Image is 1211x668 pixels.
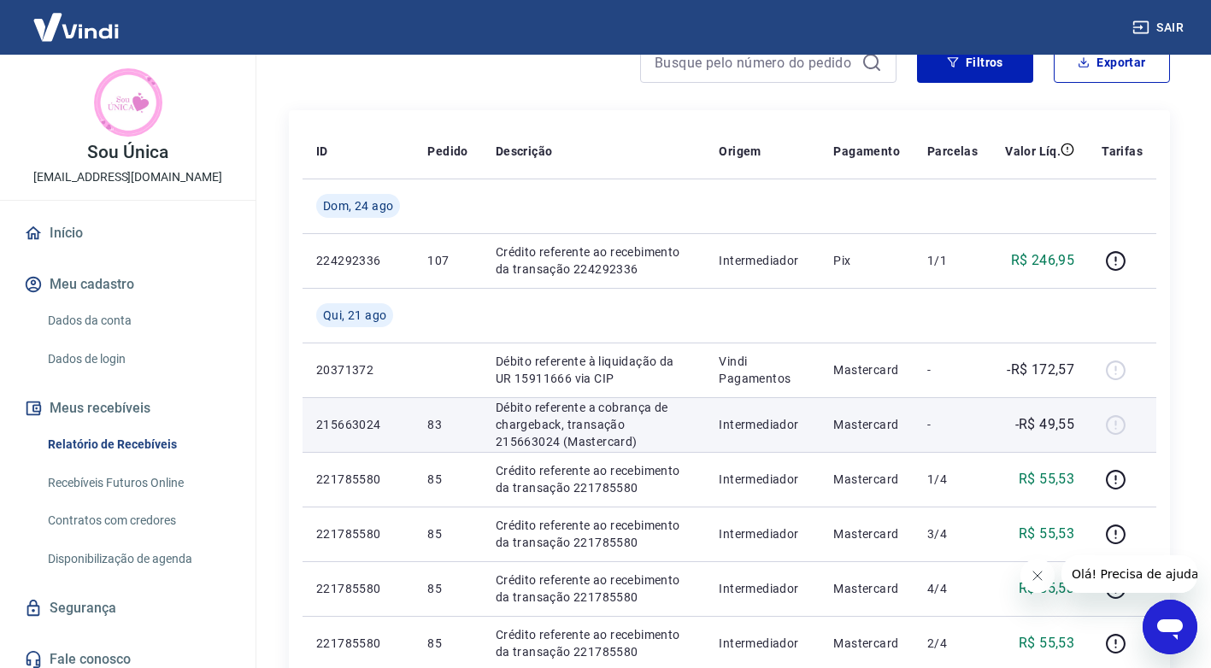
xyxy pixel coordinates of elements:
[427,471,467,488] p: 85
[316,525,400,542] p: 221785580
[10,12,144,26] span: Olá! Precisa de ajuda?
[655,50,855,75] input: Busque pelo número do pedido
[719,252,806,269] p: Intermediador
[87,144,168,161] p: Sou Única
[496,399,692,450] p: Débito referente a cobrança de chargeback, transação 215663024 (Mastercard)
[833,635,900,652] p: Mastercard
[833,361,900,378] p: Mastercard
[927,416,978,433] p: -
[33,168,222,186] p: [EMAIL_ADDRESS][DOMAIN_NAME]
[1011,250,1075,271] p: R$ 246,95
[719,143,761,160] p: Origem
[427,580,467,597] p: 85
[496,353,692,387] p: Débito referente à liquidação da UR 15911666 via CIP
[94,68,162,137] img: 8f991440-c7e4-4ead-badb-95248902dd60.jpeg
[719,416,806,433] p: Intermediador
[496,571,692,606] p: Crédito referente ao recebimento da transação 221785580
[323,197,393,214] span: Dom, 24 ago
[1005,143,1061,160] p: Valor Líq.
[833,143,900,160] p: Pagamento
[719,635,806,652] p: Intermediador
[927,635,978,652] p: 2/4
[1007,360,1074,380] p: -R$ 172,57
[927,252,978,269] p: 1/1
[316,361,400,378] p: 20371372
[21,589,235,627] a: Segurança
[1019,469,1074,489] p: R$ 55,53
[1019,578,1074,599] p: R$ 55,53
[1015,414,1075,435] p: -R$ 49,55
[917,42,1033,83] button: Filtros
[41,542,235,577] a: Disponibilização de agenda
[21,266,235,303] button: Meu cadastro
[719,353,806,387] p: Vindi Pagamentos
[41,303,235,338] a: Dados da conta
[316,252,400,269] p: 224292336
[1019,524,1074,544] p: R$ 55,53
[316,580,400,597] p: 221785580
[1102,143,1143,160] p: Tarifas
[41,503,235,538] a: Contratos com credores
[927,361,978,378] p: -
[427,143,467,160] p: Pedido
[496,626,692,660] p: Crédito referente ao recebimento da transação 221785580
[21,390,235,427] button: Meus recebíveis
[927,143,978,160] p: Parcelas
[496,143,553,160] p: Descrição
[41,342,235,377] a: Dados de login
[927,471,978,488] p: 1/4
[719,525,806,542] p: Intermediador
[833,471,900,488] p: Mastercard
[21,214,235,252] a: Início
[833,416,900,433] p: Mastercard
[719,580,806,597] p: Intermediador
[833,525,900,542] p: Mastercard
[719,471,806,488] p: Intermediador
[1019,633,1074,653] p: R$ 55,53
[21,1,132,53] img: Vindi
[1061,555,1197,593] iframe: Mensagem da empresa
[427,635,467,652] p: 85
[41,427,235,462] a: Relatório de Recebíveis
[1129,12,1190,44] button: Sair
[927,525,978,542] p: 3/4
[316,416,400,433] p: 215663024
[496,243,692,278] p: Crédito referente ao recebimento da transação 224292336
[1143,600,1197,654] iframe: Botão para abrir a janela de mensagens
[427,525,467,542] p: 85
[1054,42,1170,83] button: Exportar
[927,580,978,597] p: 4/4
[316,143,328,160] p: ID
[323,307,386,324] span: Qui, 21 ago
[316,471,400,488] p: 221785580
[833,580,900,597] p: Mastercard
[316,635,400,652] p: 221785580
[496,462,692,496] p: Crédito referente ao recebimento da transação 221785580
[496,517,692,551] p: Crédito referente ao recebimento da transação 221785580
[427,416,467,433] p: 83
[41,466,235,501] a: Recebíveis Futuros Online
[1020,559,1055,593] iframe: Fechar mensagem
[833,252,900,269] p: Pix
[427,252,467,269] p: 107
